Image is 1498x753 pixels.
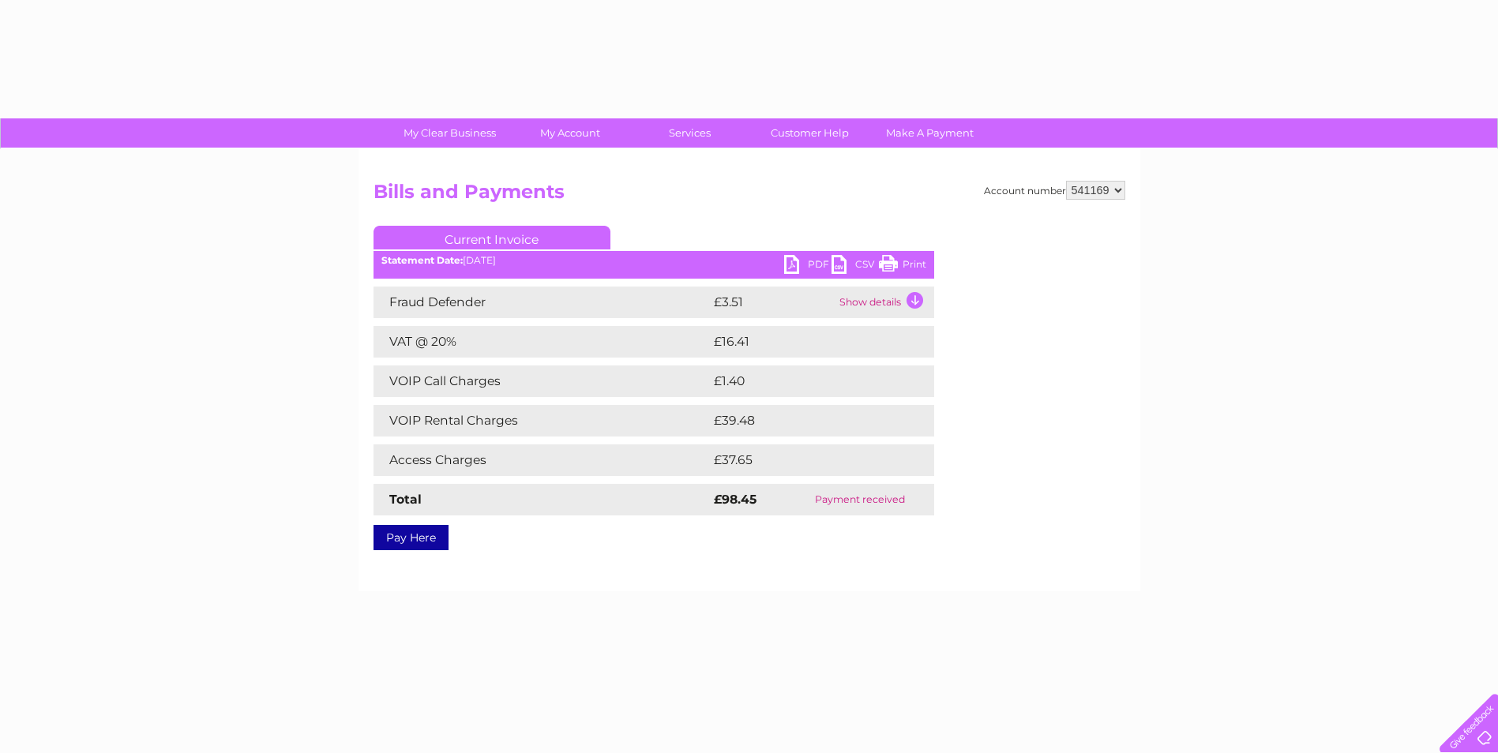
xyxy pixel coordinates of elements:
td: £1.40 [710,365,896,397]
td: Show details [835,287,934,318]
td: VAT @ 20% [374,326,710,358]
div: Account number [984,181,1125,200]
td: Payment received [786,484,933,515]
td: £37.65 [710,444,902,476]
td: Fraud Defender [374,287,710,318]
a: Pay Here [374,525,449,550]
td: Access Charges [374,444,710,476]
td: VOIP Rental Charges [374,405,710,436]
strong: £98.45 [714,492,757,507]
a: PDF [784,255,832,278]
a: My Account [505,118,635,148]
a: CSV [832,255,879,278]
h2: Bills and Payments [374,181,1125,211]
td: VOIP Call Charges [374,365,710,397]
td: £39.48 [710,405,903,436]
a: Current Invoice [374,226,610,249]
strong: Total [389,492,422,507]
a: Make A Payment [865,118,995,148]
a: My Clear Business [385,118,515,148]
td: £16.41 [710,326,899,358]
b: Statement Date: [381,254,463,266]
a: Customer Help [745,118,875,148]
div: [DATE] [374,255,934,266]
td: £3.51 [710,287,835,318]
a: Print [879,255,926,278]
a: Services [625,118,755,148]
